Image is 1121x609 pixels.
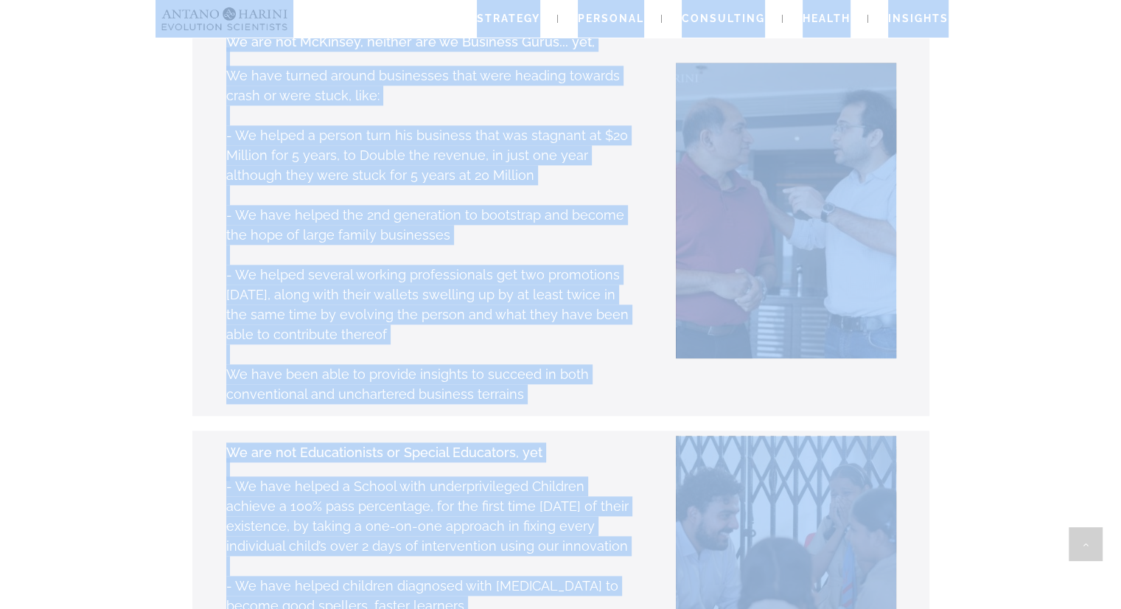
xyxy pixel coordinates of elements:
[226,364,629,404] p: We have been able to provide insights to succeed in both conventional and unchartered business te...
[803,13,851,24] span: Health
[226,66,629,105] p: We have turned around businesses that were heading towards crash or were stuck, like:
[226,445,542,460] strong: We are not Educationists or Special Educators, yet
[682,13,765,24] span: Consulting
[578,13,644,24] span: Personal
[477,13,540,24] span: Strategy
[226,34,595,49] strong: We are not McKinsey, neither are we Business Gurus... yet,
[226,125,629,185] p: - We helped a person turn his business that was stagnant at $20 Million for 5 years, to Double th...
[573,63,1016,358] img: Janak-Neel
[226,476,629,556] p: - We have helped a School with underprivileged Children achieve a 100% pass percentage, for the f...
[226,205,629,245] p: - We have helped the 2nd generation to bootstrap and become the hope of large family businesses
[888,13,949,24] span: Insights
[226,265,629,344] p: - We helped several working professionals get two promotions [DATE], along with their wallets swe...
